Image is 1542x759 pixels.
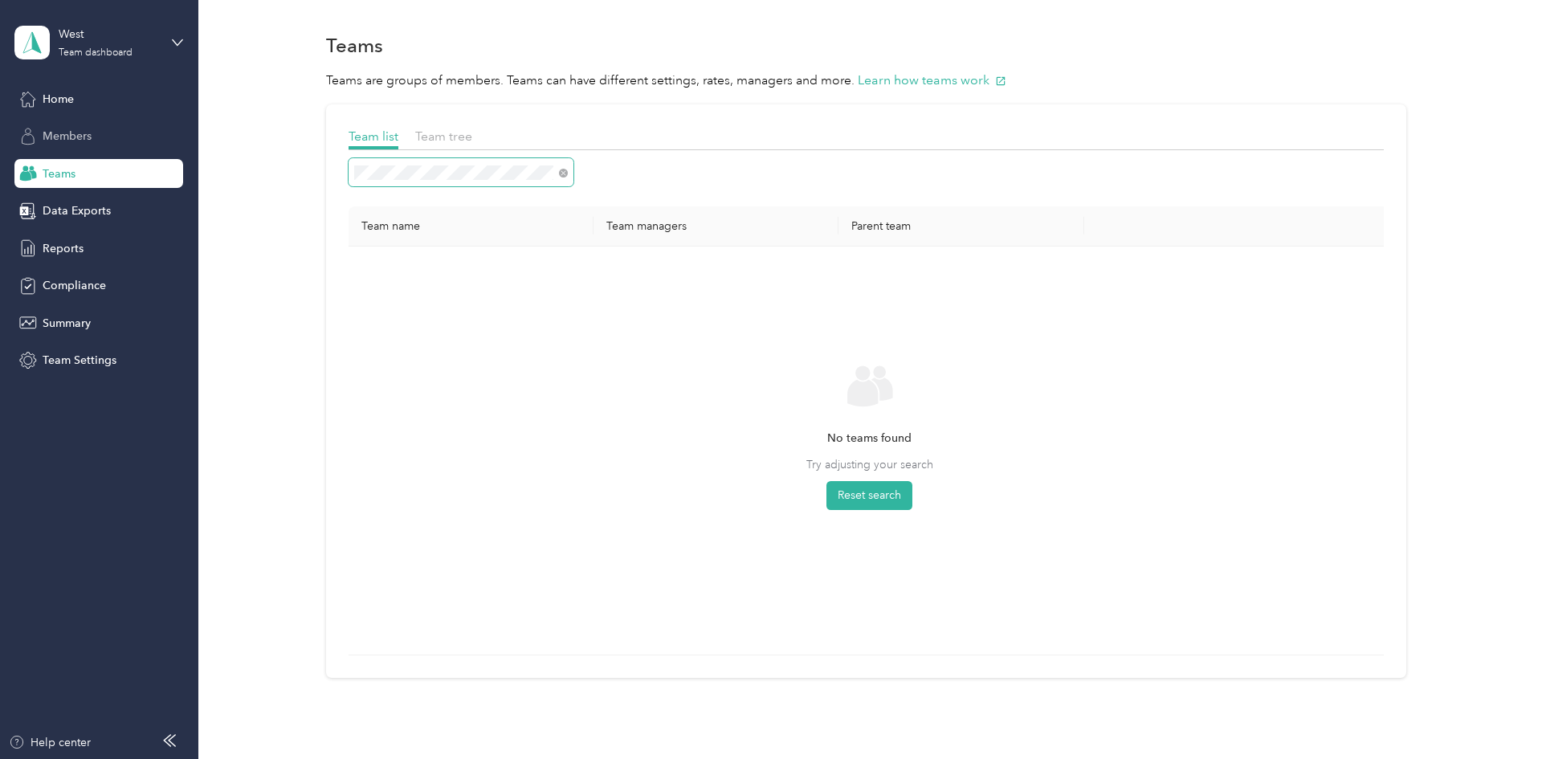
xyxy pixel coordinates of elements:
[59,26,159,43] div: West
[43,128,92,145] span: Members
[1452,669,1542,759] iframe: Everlance-gr Chat Button Frame
[415,129,472,144] span: Team tree
[326,37,383,54] h1: Teams
[43,352,116,369] span: Team Settings
[594,206,838,247] th: Team managers
[826,481,912,510] button: Reset search
[43,91,74,108] span: Home
[9,734,91,751] button: Help center
[806,456,933,473] span: Try adjusting your search
[59,48,133,58] div: Team dashboard
[349,129,398,144] span: Team list
[827,430,912,447] span: No teams found
[43,277,106,294] span: Compliance
[43,240,84,257] span: Reports
[349,206,594,247] th: Team name
[858,71,1006,91] button: Learn how teams work
[43,315,91,332] span: Summary
[326,71,1406,91] p: Teams are groups of members. Teams can have different settings, rates, managers and more.
[43,165,75,182] span: Teams
[838,206,1083,247] th: Parent team
[43,202,111,219] span: Data Exports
